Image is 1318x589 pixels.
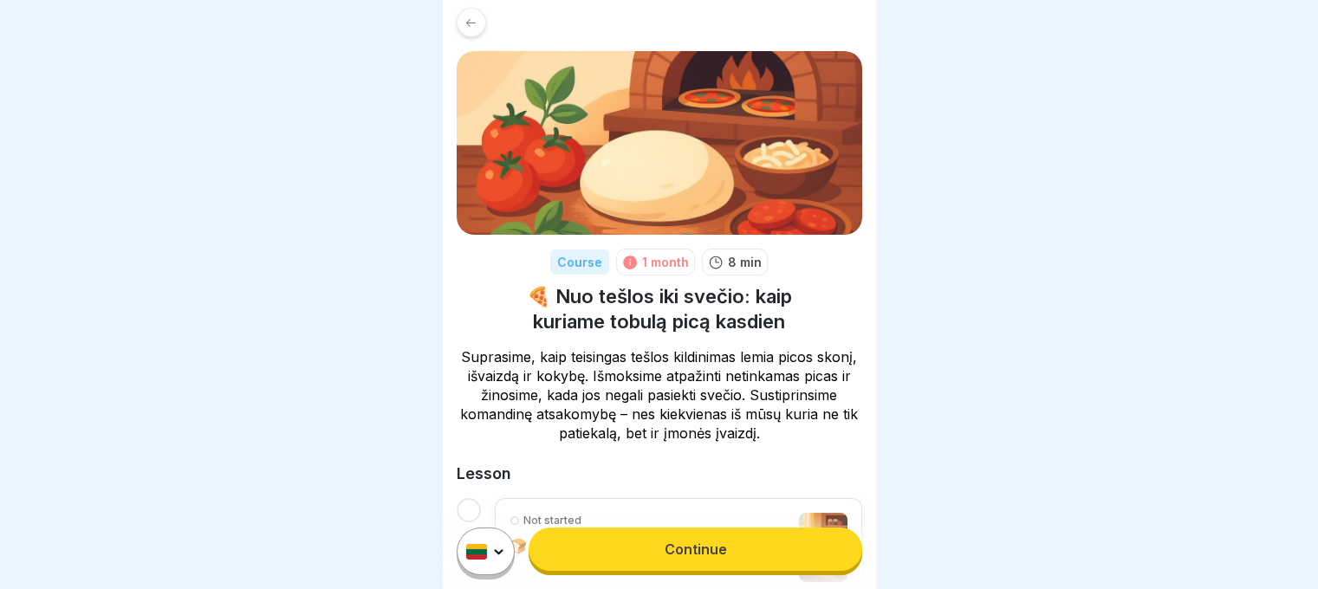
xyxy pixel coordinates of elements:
[550,249,609,275] div: Course
[457,284,862,333] h1: 🍕 Nuo tešlos iki svečio: kaip kuriame tobulą picą kasdien
[457,347,862,443] p: Suprasime, kaip teisingas tešlos kildinimas lemia picos skonį, išvaizdą ir kokybę. Išmoksime atpa...
[457,51,862,235] img: fm2xlnd4abxcjct7hdb1279s.png
[642,253,689,271] div: 1 month
[728,253,762,271] p: 8 min
[457,463,862,484] h2: Lesson
[466,544,487,560] img: lt.svg
[529,528,861,571] a: Continue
